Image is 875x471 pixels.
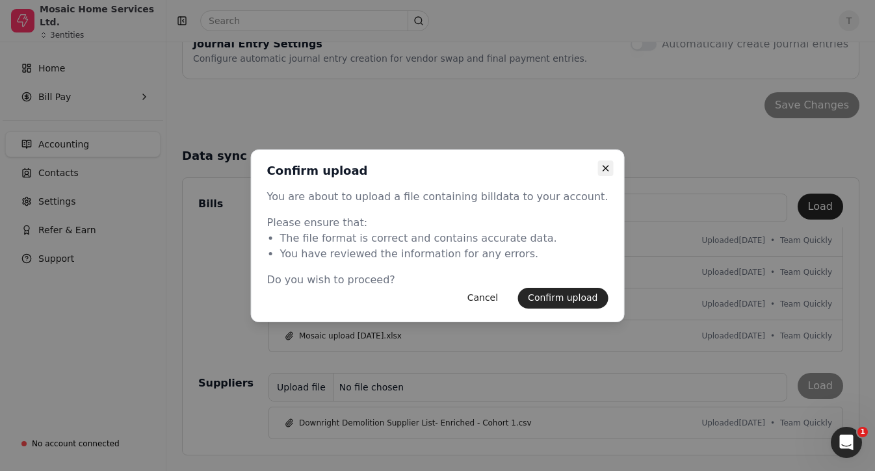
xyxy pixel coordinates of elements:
h2: Confirm upload [267,163,368,179]
iframe: Intercom live chat [831,427,862,458]
li: The file format is correct and contains accurate data. [280,231,608,246]
button: Confirm upload [517,288,608,309]
p: You are about to upload a file containing bill data to your account. [267,189,608,205]
li: You have reviewed the information for any errors. [280,246,608,262]
p: Do you wish to proceed? [267,272,608,288]
button: Cancel [457,288,508,309]
p: Please ensure that: [267,215,608,231]
span: 1 [857,427,868,437]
